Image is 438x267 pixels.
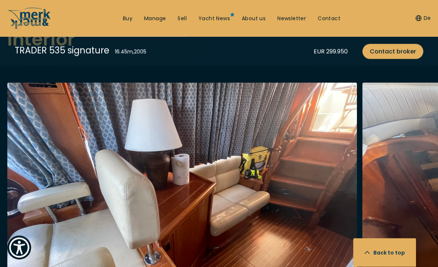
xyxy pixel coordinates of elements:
[144,15,166,22] a: Manage
[353,238,416,267] button: Back to top
[7,23,51,32] a: /
[370,47,416,56] span: Contact broker
[277,15,306,22] a: Newsletter
[416,15,431,22] button: De
[318,15,340,22] a: Contact
[314,47,348,56] div: EUR 299.950
[15,44,109,57] div: TRADER 535 signature
[242,15,266,22] a: About us
[178,15,187,22] a: Sell
[115,48,146,56] div: 16.45 m , 2005
[362,44,423,59] a: Contact broker
[7,236,31,260] button: Show Accessibility Preferences
[198,15,230,22] a: Yacht News
[123,15,132,22] a: Buy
